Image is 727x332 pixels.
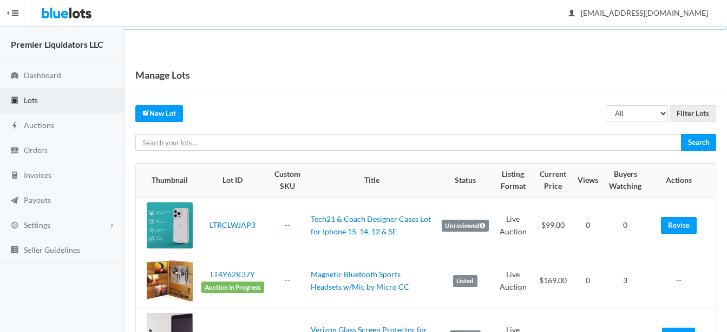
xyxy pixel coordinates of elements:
a: -- [285,276,290,285]
td: 3 [602,253,649,309]
th: Buyers Watching [602,164,649,197]
td: $99.00 [533,197,573,253]
th: Title [306,164,437,197]
a: LT4Y62K37Y [211,270,255,279]
strong: Premier Liquidators LLC [11,39,103,49]
td: 0 [573,197,602,253]
ion-icon: calculator [9,171,20,181]
span: Orders [24,145,48,155]
span: Auctions [24,120,54,130]
td: Live Auction [493,197,533,253]
a: -- [285,220,290,229]
ion-icon: create [142,109,149,116]
a: Tech21 & Coach Designer Cases Lot for Iphone 15, 14, 12 & SE [311,214,431,236]
ion-icon: person [566,9,577,19]
span: Lots [24,95,38,105]
ion-icon: flash [9,121,20,131]
ion-icon: speedometer [9,71,20,81]
label: Unreviewed [442,220,489,232]
th: Lot ID [197,164,268,197]
input: Search [681,134,716,151]
span: [EMAIL_ADDRESS][DOMAIN_NAME] [569,8,708,17]
span: Payouts [24,195,51,205]
span: Invoices [24,170,51,180]
ion-icon: cash [9,146,20,156]
td: Live Auction [493,253,533,309]
th: Actions [649,164,716,197]
a: Magnetic Bluetooth Sports Headsets w/Mic by Micro CC [311,270,409,291]
a: LTRCLWJAP3 [209,220,256,229]
td: 0 [573,253,602,309]
th: Thumbnail [136,164,197,197]
span: Dashboard [24,71,61,80]
ion-icon: clipboard [9,96,20,106]
th: Custom SKU [268,164,306,197]
span: Settings [24,220,50,229]
td: $169.00 [533,253,573,309]
ion-icon: paper plane [9,196,20,206]
ion-icon: cog [9,221,20,231]
span: Seller Guidelines [24,245,80,254]
th: Listing Format [493,164,533,197]
input: Search your lots... [135,134,682,151]
a: Revise [661,217,697,234]
ion-icon: list box [9,245,20,256]
th: Current Price [533,164,573,197]
label: Listed [453,275,477,287]
td: -- [649,253,716,309]
th: Status [437,164,493,197]
td: 0 [602,197,649,253]
input: Filter Lots [670,105,716,122]
span: Auction in Progress [201,282,264,293]
h1: Manage Lots [135,67,190,83]
th: Views [573,164,602,197]
a: createNew Lot [135,105,183,122]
